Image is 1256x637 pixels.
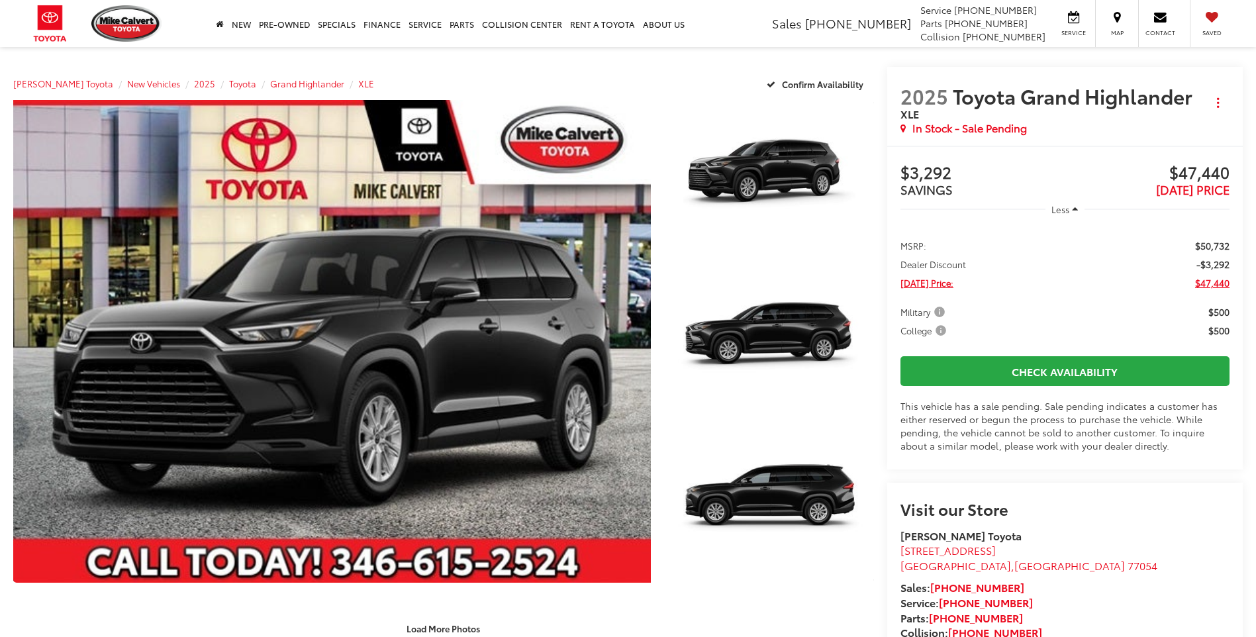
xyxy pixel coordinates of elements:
[1145,28,1175,37] span: Contact
[900,500,1230,517] h2: Visit our Store
[953,81,1197,110] span: Toyota Grand Highlander
[665,426,873,583] a: Expand Photo 3
[900,356,1230,386] a: Check Availability
[930,579,1024,595] a: [PHONE_NUMBER]
[665,264,873,420] a: Expand Photo 2
[929,610,1023,625] a: [PHONE_NUMBER]
[1051,203,1069,215] span: Less
[900,181,953,198] span: SAVINGS
[270,77,344,89] a: Grand Highlander
[900,542,1157,573] a: [STREET_ADDRESS] [GEOGRAPHIC_DATA],[GEOGRAPHIC_DATA] 77054
[920,17,942,30] span: Parts
[900,528,1022,543] strong: [PERSON_NAME] Toyota
[954,3,1037,17] span: [PHONE_NUMBER]
[1014,558,1125,573] span: [GEOGRAPHIC_DATA]
[900,579,1024,595] strong: Sales:
[663,425,876,585] img: 2025 Toyota Grand Highlander XLE
[194,77,215,89] a: 2025
[805,15,911,32] span: [PHONE_NUMBER]
[900,258,966,271] span: Dealer Discount
[900,595,1033,610] strong: Service:
[900,305,947,318] span: Military
[1208,324,1230,337] span: $500
[939,595,1033,610] a: [PHONE_NUMBER]
[920,3,951,17] span: Service
[1217,97,1219,108] span: dropdown dots
[900,399,1230,452] div: This vehicle has a sale pending. Sale pending indicates a customer has either reserved or begun t...
[900,324,951,337] button: College
[900,558,1011,573] span: [GEOGRAPHIC_DATA]
[663,262,876,421] img: 2025 Toyota Grand Highlander XLE
[229,77,256,89] a: Toyota
[1059,28,1088,37] span: Service
[900,305,949,318] button: Military
[1208,305,1230,318] span: $500
[663,98,876,258] img: 2025 Toyota Grand Highlander XLE
[91,5,162,42] img: Mike Calvert Toyota
[1128,558,1157,573] span: 77054
[1102,28,1132,37] span: Map
[900,324,949,337] span: College
[1065,164,1230,183] span: $47,440
[900,106,919,121] span: XLE
[358,77,374,89] a: XLE
[900,276,953,289] span: [DATE] Price:
[782,78,863,90] span: Confirm Availability
[912,121,1027,136] span: In Stock - Sale Pending
[1196,258,1230,271] span: -$3,292
[1195,276,1230,289] span: $47,440
[7,97,657,585] img: 2025 Toyota Grand Highlander XLE
[759,72,874,95] button: Confirm Availability
[1195,239,1230,252] span: $50,732
[1197,28,1226,37] span: Saved
[127,77,180,89] a: New Vehicles
[13,77,113,89] a: [PERSON_NAME] Toyota
[900,542,996,558] span: [STREET_ADDRESS]
[963,30,1045,43] span: [PHONE_NUMBER]
[772,15,802,32] span: Sales
[900,81,948,110] span: 2025
[1045,197,1085,221] button: Less
[900,164,1065,183] span: $3,292
[1156,181,1230,198] span: [DATE] PRICE
[1206,91,1230,114] button: Actions
[900,239,926,252] span: MSRP:
[900,610,1023,625] strong: Parts:
[900,558,1157,573] span: ,
[945,17,1028,30] span: [PHONE_NUMBER]
[920,30,960,43] span: Collision
[13,100,651,583] a: Expand Photo 0
[665,100,873,256] a: Expand Photo 1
